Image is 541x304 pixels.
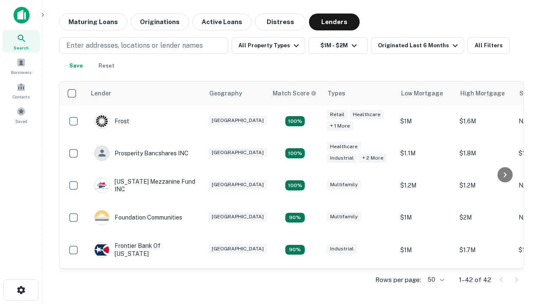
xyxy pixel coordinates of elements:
[63,57,90,74] button: Save your search to get updates of matches that match your search criteria.
[327,180,361,190] div: Multifamily
[204,81,268,105] th: Geography
[322,81,396,105] th: Types
[327,142,361,152] div: Healthcare
[455,137,514,169] td: $1.8M
[455,266,514,298] td: $1.4M
[327,244,357,254] div: Industrial
[192,14,251,30] button: Active Loans
[460,88,505,98] div: High Mortgage
[285,180,305,190] div: Matching Properties: 5, hasApolloMatch: undefined
[327,153,357,163] div: Industrial
[208,180,267,190] div: [GEOGRAPHIC_DATA]
[131,14,189,30] button: Originations
[273,89,315,98] h6: Match Score
[208,212,267,222] div: [GEOGRAPHIC_DATA]
[285,116,305,126] div: Matching Properties: 5, hasApolloMatch: undefined
[455,201,514,233] td: $2M
[94,242,196,257] div: Frontier Bank Of [US_STATE]
[66,41,203,51] p: Enter addresses, locations or lender names
[13,93,30,100] span: Contacts
[359,153,387,163] div: + 2 more
[375,275,421,285] p: Rows per page:
[285,148,305,158] div: Matching Properties: 8, hasApolloMatch: undefined
[94,210,182,225] div: Foundation Communities
[455,169,514,201] td: $1.2M
[94,114,129,129] div: Frost
[95,210,109,225] img: picture
[396,137,455,169] td: $1.1M
[328,88,345,98] div: Types
[208,244,267,254] div: [GEOGRAPHIC_DATA]
[396,105,455,137] td: $1M
[208,148,267,157] div: [GEOGRAPHIC_DATA]
[93,57,120,74] button: Reset
[309,14,360,30] button: Lenders
[455,233,514,266] td: $1.7M
[285,245,305,255] div: Matching Properties: 4, hasApolloMatch: undefined
[255,14,306,30] button: Distress
[327,121,353,131] div: + 1 more
[11,69,31,76] span: Borrowers
[327,110,348,119] div: Retail
[268,81,322,105] th: Capitalize uses an advanced AI algorithm to match your search with the best lender. The match sco...
[499,209,541,250] iframe: Chat Widget
[424,274,445,286] div: 50
[94,146,189,161] div: Prosperity Bancshares INC
[209,88,242,98] div: Geography
[396,266,455,298] td: $1.4M
[396,201,455,233] td: $1M
[232,37,305,54] button: All Property Types
[378,41,460,51] div: Originated Last 6 Months
[371,37,464,54] button: Originated Last 6 Months
[14,7,30,24] img: capitalize-icon.png
[95,243,109,257] img: picture
[350,110,384,119] div: Healthcare
[95,178,109,193] img: picture
[467,37,510,54] button: All Filters
[285,213,305,223] div: Matching Properties: 4, hasApolloMatch: undefined
[455,105,514,137] td: $1.6M
[94,178,196,193] div: [US_STATE] Mezzanine Fund INC
[59,14,127,30] button: Maturing Loans
[59,37,228,54] button: Enter addresses, locations or lender names
[455,81,514,105] th: High Mortgage
[459,275,491,285] p: 1–42 of 42
[396,81,455,105] th: Low Mortgage
[396,233,455,266] td: $1M
[273,89,317,98] div: Capitalize uses an advanced AI algorithm to match your search with the best lender. The match sco...
[14,44,29,51] span: Search
[91,88,111,98] div: Lender
[327,212,361,222] div: Multifamily
[401,88,443,98] div: Low Mortgage
[3,79,40,102] a: Contacts
[86,81,204,105] th: Lender
[3,30,40,53] a: Search
[95,114,109,128] img: picture
[208,116,267,125] div: [GEOGRAPHIC_DATA]
[396,169,455,201] td: $1.2M
[15,118,27,125] span: Saved
[3,103,40,126] a: Saved
[309,37,368,54] button: $1M - $2M
[3,54,40,77] a: Borrowers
